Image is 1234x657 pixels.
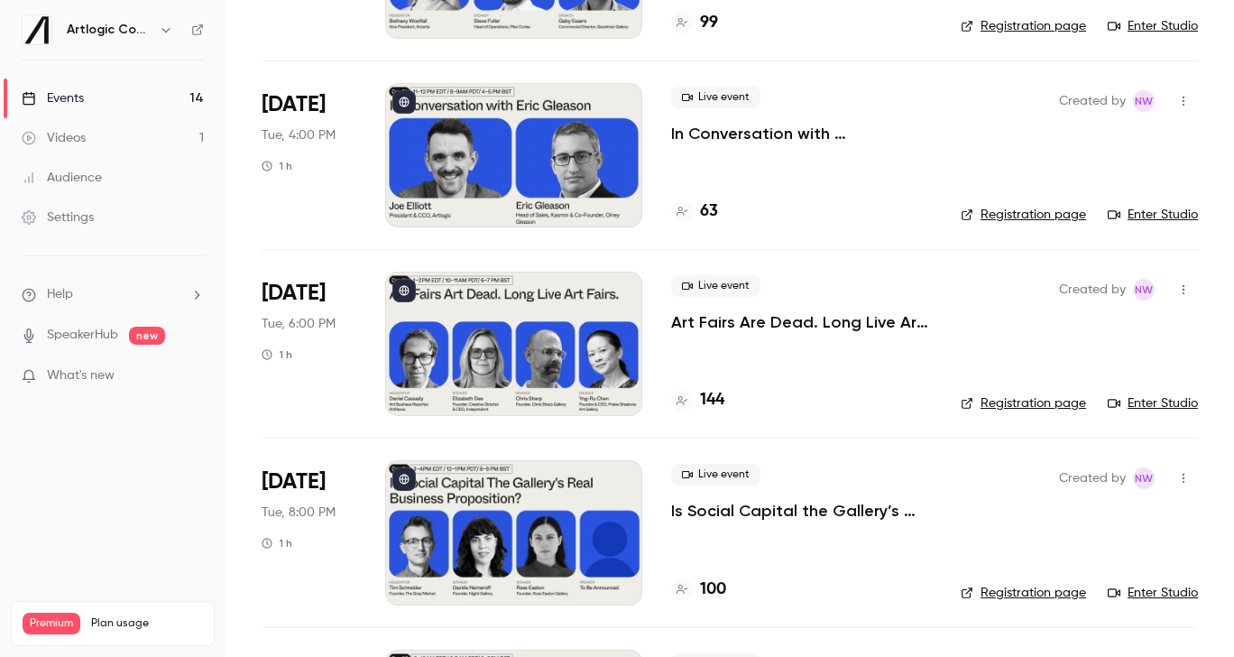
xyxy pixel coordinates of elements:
[262,159,292,173] div: 1 h
[961,584,1086,602] a: Registration page
[671,464,760,486] span: Live event
[23,15,51,44] img: Artlogic Connect 2025
[67,21,152,39] h6: Artlogic Connect 2025
[262,315,336,333] span: Tue, 6:00 PM
[22,285,204,304] li: help-dropdown-opener
[1133,279,1155,301] span: Natasha Whiffin
[1135,90,1153,112] span: NW
[22,208,94,227] div: Settings
[671,87,760,108] span: Live event
[23,613,80,634] span: Premium
[22,169,102,187] div: Audience
[262,126,336,144] span: Tue, 4:00 PM
[671,311,932,333] a: Art Fairs Are Dead. Long Live Art Fairs.
[1059,467,1126,489] span: Created by
[700,388,724,412] h4: 144
[262,279,326,308] span: [DATE]
[961,206,1086,224] a: Registration page
[129,327,165,345] span: new
[1108,584,1198,602] a: Enter Studio
[1059,279,1126,301] span: Created by
[700,11,718,35] h4: 99
[1133,90,1155,112] span: Natasha Whiffin
[961,394,1086,412] a: Registration page
[262,536,292,551] div: 1 h
[262,272,356,416] div: Sep 16 Tue, 6:00 PM (Europe/London)
[1133,467,1155,489] span: Natasha Whiffin
[1135,279,1153,301] span: NW
[47,326,118,345] a: SpeakerHub
[182,368,204,384] iframe: Noticeable Trigger
[700,199,718,224] h4: 63
[262,347,292,362] div: 1 h
[47,366,115,385] span: What's new
[1108,206,1198,224] a: Enter Studio
[91,616,203,631] span: Plan usage
[1108,394,1198,412] a: Enter Studio
[671,199,718,224] a: 63
[671,123,932,144] a: In Conversation with [PERSON_NAME]
[262,504,336,522] span: Tue, 8:00 PM
[700,578,726,602] h4: 100
[47,285,73,304] span: Help
[1059,90,1126,112] span: Created by
[1135,467,1153,489] span: NW
[1108,17,1198,35] a: Enter Studio
[671,578,726,602] a: 100
[961,17,1086,35] a: Registration page
[262,83,356,227] div: Sep 16 Tue, 4:00 PM (Europe/Dublin)
[671,500,932,522] a: Is Social Capital the Gallery’s Real Business Proposition?
[22,89,84,107] div: Events
[671,11,718,35] a: 99
[262,460,356,605] div: Sep 16 Tue, 8:00 PM (Europe/London)
[262,467,326,496] span: [DATE]
[671,275,760,297] span: Live event
[262,90,326,119] span: [DATE]
[22,129,86,147] div: Videos
[671,388,724,412] a: 144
